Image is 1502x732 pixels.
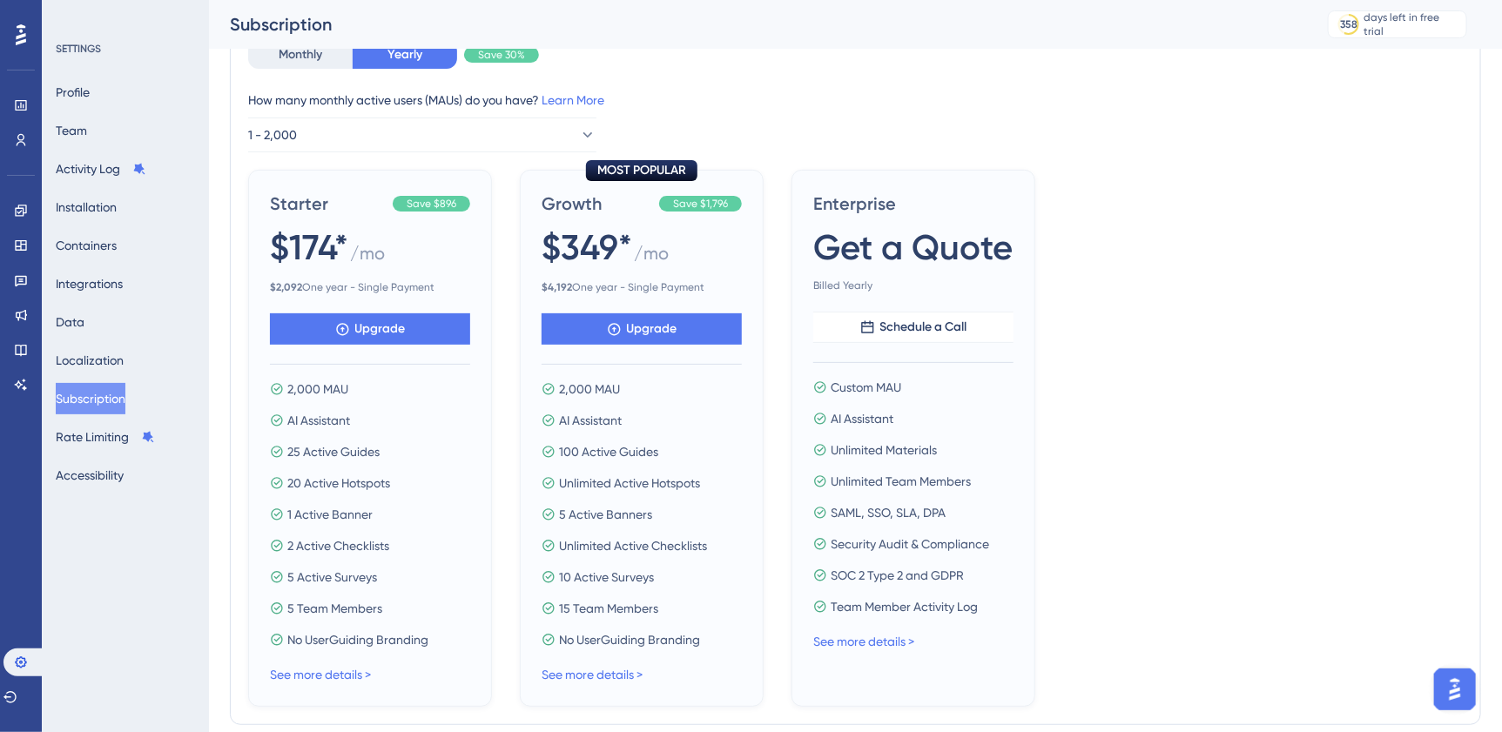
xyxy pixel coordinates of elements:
span: SOC 2 Type 2 and GDPR [831,565,964,586]
span: Team Member Activity Log [831,596,978,617]
span: SAML, SSO, SLA, DPA [831,502,946,523]
span: Save $896 [407,197,456,211]
button: Upgrade [270,313,470,345]
span: 5 Active Surveys [287,567,377,588]
span: 5 Active Banners [559,504,652,525]
span: Billed Yearly [813,279,1014,292]
span: 5 Team Members [287,598,382,619]
button: Containers [56,230,117,261]
div: SETTINGS [56,42,197,56]
span: Enterprise [813,191,1014,216]
button: Upgrade [542,313,742,345]
div: days left in free trial [1364,10,1461,38]
button: Rate Limiting [56,421,155,453]
span: Get a Quote [813,223,1013,272]
span: No UserGuiding Branding [287,629,428,650]
span: 25 Active Guides [287,441,380,462]
button: Monthly [248,41,353,69]
span: Unlimited Active Checklists [559,535,707,556]
button: Installation [56,191,117,223]
span: Starter [270,191,386,216]
span: Growth [542,191,652,216]
button: Data [56,306,84,338]
span: Unlimited Materials [831,440,937,460]
button: Subscription [56,383,125,414]
b: $ 2,092 [270,281,302,293]
div: 358 [1340,17,1357,31]
span: / mo [634,241,669,273]
a: Learn More [542,93,604,107]
button: Localization [56,345,124,376]
span: Unlimited Team Members [831,471,971,492]
span: 10 Active Surveys [559,567,654,588]
div: MOST POPULAR [586,160,697,181]
span: 2,000 MAU [287,379,348,400]
span: 100 Active Guides [559,441,658,462]
a: See more details > [270,668,371,682]
span: Upgrade [355,319,406,339]
div: Subscription [230,12,1284,37]
span: Unlimited Active Hotspots [559,473,700,494]
button: Profile [56,77,90,108]
span: 2 Active Checklists [287,535,389,556]
span: Security Audit & Compliance [831,534,989,554]
span: 1 Active Banner [287,504,373,525]
button: 1 - 2,000 [248,118,596,152]
button: Yearly [353,41,457,69]
div: How many monthly active users (MAUs) do you have? [248,90,1463,111]
span: $174* [270,223,348,272]
span: / mo [350,241,385,273]
span: AI Assistant [559,410,622,431]
button: Activity Log [56,153,146,185]
span: 1 - 2,000 [248,124,297,145]
span: One year - Single Payment [270,280,470,294]
button: Team [56,115,87,146]
b: $ 4,192 [542,281,572,293]
span: Upgrade [627,319,677,339]
span: No UserGuiding Branding [559,629,700,650]
span: Save $1,796 [673,197,728,211]
a: See more details > [813,635,914,648]
span: Schedule a Call [880,317,967,338]
span: $349* [542,223,632,272]
a: See more details > [542,668,643,682]
button: Schedule a Call [813,312,1014,343]
span: Save 30% [478,48,525,62]
span: AI Assistant [831,408,893,429]
button: Accessibility [56,460,124,491]
button: Integrations [56,268,123,299]
span: 15 Team Members [559,598,658,619]
iframe: UserGuiding AI Assistant Launcher [1429,663,1481,715]
span: Custom MAU [831,377,901,398]
span: AI Assistant [287,410,350,431]
span: 2,000 MAU [559,379,620,400]
span: 20 Active Hotspots [287,473,390,494]
span: One year - Single Payment [542,280,742,294]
